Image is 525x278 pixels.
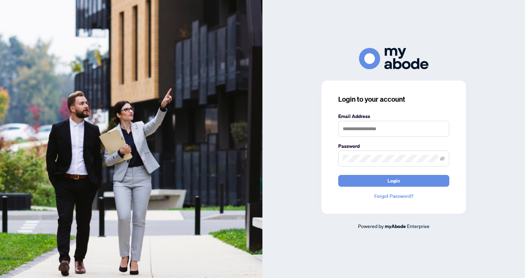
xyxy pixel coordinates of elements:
[440,156,445,161] span: eye-invisible
[338,112,449,120] label: Email Address
[385,222,406,230] a: myAbode
[338,192,449,200] a: Forgot Password?
[387,175,400,186] span: Login
[338,175,449,187] button: Login
[359,48,428,69] img: ma-logo
[338,142,449,150] label: Password
[407,223,430,229] span: Enterprise
[358,223,384,229] span: Powered by
[338,94,449,104] h3: Login to your account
